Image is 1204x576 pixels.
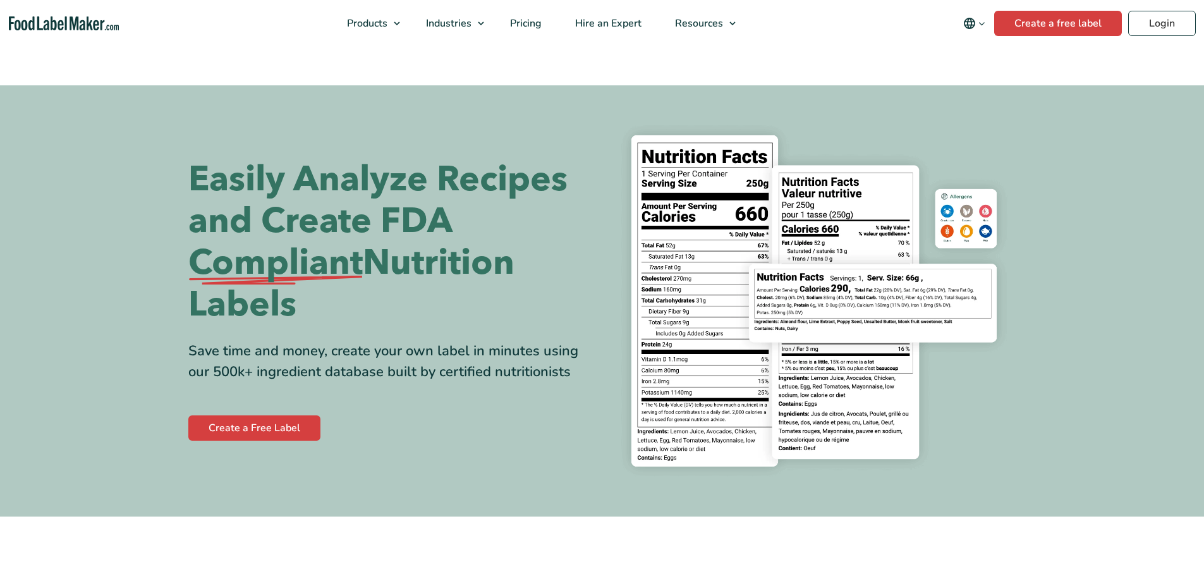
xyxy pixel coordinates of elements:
div: Save time and money, create your own label in minutes using our 500k+ ingredient database built b... [188,341,593,383]
span: Industries [422,16,473,30]
button: Change language [954,11,994,36]
a: Login [1128,11,1196,36]
a: Create a free label [994,11,1122,36]
span: Hire an Expert [571,16,643,30]
a: Food Label Maker homepage [9,16,119,31]
span: Products [343,16,389,30]
h1: Easily Analyze Recipes and Create FDA Nutrition Labels [188,159,593,326]
span: Resources [671,16,724,30]
span: Compliant [188,242,363,284]
span: Pricing [506,16,543,30]
a: Create a Free Label [188,415,320,441]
